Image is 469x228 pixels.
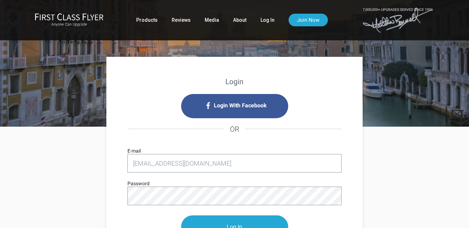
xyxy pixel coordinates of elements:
[289,14,328,26] a: Join Now
[127,118,342,140] h4: OR
[260,14,275,26] a: Log In
[205,14,219,26] a: Media
[225,78,244,86] strong: Login
[127,147,141,155] label: E-mail
[172,14,191,26] a: Reviews
[181,94,288,118] i: Login with Facebook
[35,13,104,27] a: First Class FlyerAnyone Can Upgrade
[136,14,158,26] a: Products
[214,100,267,111] span: Login With Facebook
[35,13,104,20] img: First Class Flyer
[35,22,104,27] small: Anyone Can Upgrade
[127,180,150,187] label: Password
[233,14,246,26] a: About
